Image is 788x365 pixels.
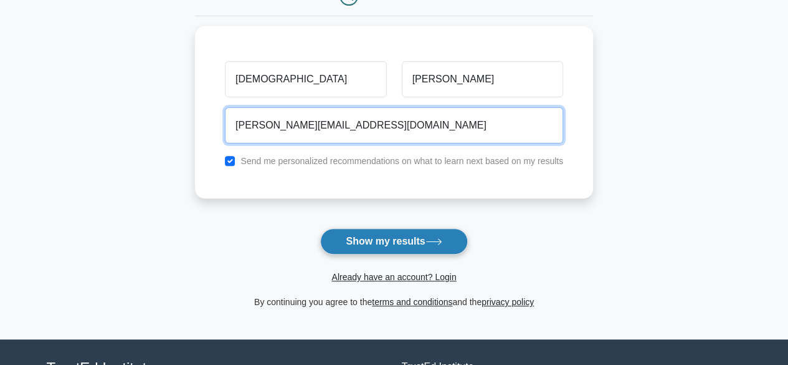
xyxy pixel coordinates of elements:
[320,228,467,255] button: Show my results
[188,294,600,309] div: By continuing you agree to the and the
[482,297,534,307] a: privacy policy
[372,297,452,307] a: terms and conditions
[225,107,563,144] input: Email
[331,272,456,282] a: Already have an account? Login
[402,61,563,97] input: Last name
[240,156,563,166] label: Send me personalized recommendations on what to learn next based on my results
[225,61,386,97] input: First name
